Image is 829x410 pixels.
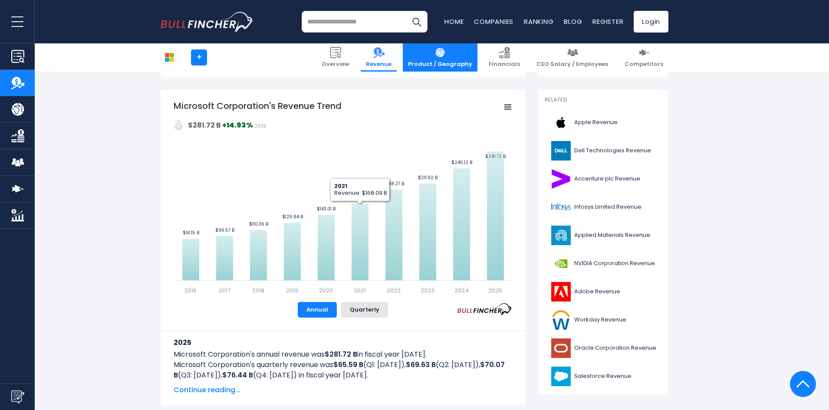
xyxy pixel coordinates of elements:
[550,141,572,161] img: DELL logo
[188,120,221,130] strong: $281.72 B
[564,17,582,26] a: Blog
[489,61,520,68] span: Financials
[354,286,366,295] text: 2021
[366,61,391,68] span: Revenue
[524,17,553,26] a: Ranking
[545,223,662,247] a: Applied Materials Revenue
[316,43,355,72] a: Overview
[550,226,572,245] img: AMAT logo
[634,11,668,33] a: Login
[341,302,388,318] button: Quarterly
[550,113,572,132] img: AAPL logo
[545,96,662,104] p: Related
[444,17,464,26] a: Home
[161,12,254,32] a: Go to homepage
[215,227,234,233] text: $96.57 B
[545,308,662,332] a: Workday Revenue
[545,252,662,276] a: NVIDIA Corporation Revenue
[406,360,436,370] b: $69.63 B
[531,43,613,72] a: CEO Salary / Employees
[408,61,472,68] span: Product / Geography
[219,286,230,295] text: 2017
[550,338,572,358] img: ORCL logo
[488,286,502,295] text: 2025
[222,120,253,130] strong: +14.93%
[349,194,371,201] text: $168.09 B
[174,120,184,130] img: addasd
[252,286,264,295] text: 2018
[418,174,438,181] text: $211.92 B
[550,367,572,386] img: CRM logo
[545,280,662,304] a: Adobe Revenue
[545,195,662,219] a: Infosys Limited Revenue
[174,100,512,295] svg: Microsoft Corporation's Revenue Trend
[485,153,506,160] text: $281.72 B
[545,364,662,388] a: Salesforce Revenue
[550,282,572,302] img: ADBE logo
[174,100,342,112] tspan: Microsoft Corporation's Revenue Trend
[325,349,357,359] b: $281.72 B
[545,336,662,360] a: Oracle Corporation Revenue
[174,360,512,380] p: Microsoft Corporation's quarterly revenue was (Q1: [DATE]), (Q2: [DATE]), (Q3: [DATE]), (Q4: [DAT...
[191,49,207,66] a: +
[184,286,197,295] text: 2016
[322,61,349,68] span: Overview
[592,17,623,26] a: Register
[298,302,337,318] button: Annual
[550,310,572,330] img: WDAY logo
[545,111,662,134] a: Apple Revenue
[421,286,434,295] text: 2023
[249,221,268,227] text: $110.36 B
[222,370,253,380] b: $76.44 B
[454,286,469,295] text: 2024
[545,167,662,191] a: Accenture plc Revenue
[333,360,363,370] b: $65.59 B
[282,213,303,220] text: $125.84 B
[403,43,477,72] a: Product / Geography
[451,159,472,166] text: $245.12 B
[317,206,336,212] text: $143.01 B
[384,180,404,187] text: $198.27 B
[161,49,178,66] img: MSFT logo
[550,254,572,273] img: NVDA logo
[545,139,662,163] a: Dell Technologies Revenue
[319,286,333,295] text: 2020
[361,43,397,72] a: Revenue
[550,197,572,217] img: INFY logo
[254,123,266,129] span: 2025
[183,230,199,236] text: $91.15 B
[474,17,513,26] a: Companies
[174,385,512,395] span: Continue reading...
[387,286,401,295] text: 2022
[174,349,512,360] p: Microsoft Corporation's annual revenue was in fiscal year [DATE].
[161,12,254,32] img: bullfincher logo
[625,61,663,68] span: Competitors
[550,169,572,189] img: ACN logo
[619,43,668,72] a: Competitors
[406,11,428,33] button: Search
[536,61,608,68] span: CEO Salary / Employees
[174,360,505,380] b: $70.07 B
[174,337,512,348] h3: 2025
[286,286,298,295] text: 2019
[484,43,525,72] a: Financials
